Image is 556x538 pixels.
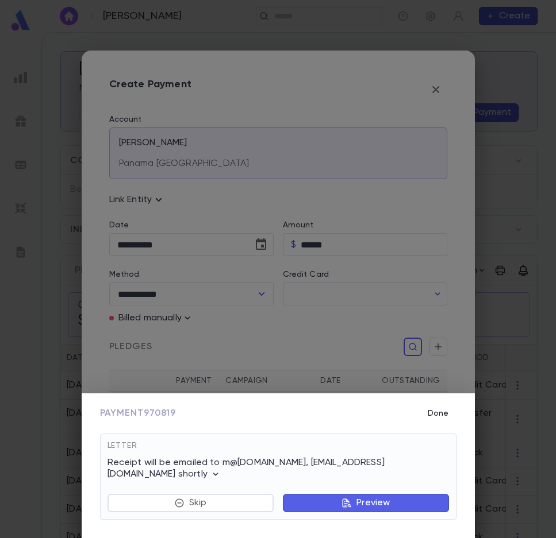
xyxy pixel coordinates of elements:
[108,457,449,480] p: Receipt will be emailed to m@[DOMAIN_NAME], [EMAIL_ADDRESS][DOMAIN_NAME] shortly
[189,497,207,509] p: Skip
[356,497,390,509] p: Preview
[100,408,177,419] span: Payment 970819
[283,494,448,512] button: Preview
[108,494,274,512] button: Skip
[420,402,457,424] button: Done
[108,441,449,457] div: Letter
